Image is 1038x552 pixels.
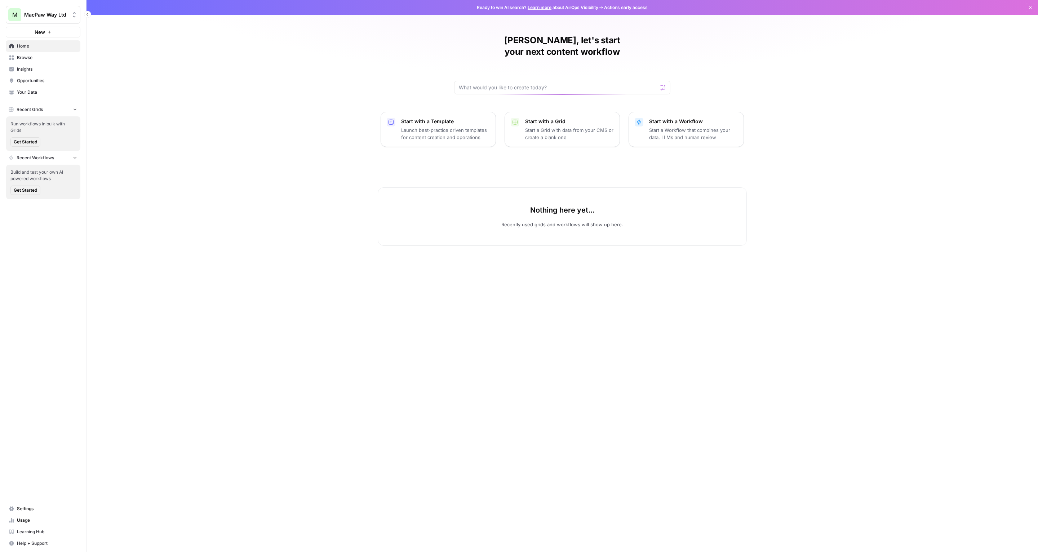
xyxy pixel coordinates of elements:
[6,152,80,163] button: Recent Workflows
[17,506,77,512] span: Settings
[24,11,68,18] span: MacPaw Way Ltd
[17,66,77,72] span: Insights
[14,187,37,193] span: Get Started
[501,221,623,228] p: Recently used grids and workflows will show up here.
[477,4,598,11] span: Ready to win AI search? about AirOps Visibility
[6,515,80,526] a: Usage
[17,529,77,535] span: Learning Hub
[505,112,620,147] button: Start with a GridStart a Grid with data from your CMS or create a blank one
[17,106,43,113] span: Recent Grids
[6,104,80,115] button: Recent Grids
[6,6,80,24] button: Workspace: MacPaw Way Ltd
[17,54,77,61] span: Browse
[530,205,595,215] p: Nothing here yet...
[17,517,77,524] span: Usage
[649,118,738,125] p: Start with a Workflow
[381,112,496,147] button: Start with a TemplateLaunch best-practice driven templates for content creation and operations
[459,84,657,91] input: What would you like to create today?
[6,538,80,549] button: Help + Support
[454,35,670,58] h1: [PERSON_NAME], let's start your next content workflow
[6,75,80,86] a: Opportunities
[6,86,80,98] a: Your Data
[17,155,54,161] span: Recent Workflows
[17,43,77,49] span: Home
[10,121,76,134] span: Run workflows in bulk with Grids
[17,77,77,84] span: Opportunities
[401,126,490,141] p: Launch best-practice driven templates for content creation and operations
[6,526,80,538] a: Learning Hub
[17,89,77,95] span: Your Data
[528,5,551,10] a: Learn more
[629,112,744,147] button: Start with a WorkflowStart a Workflow that combines your data, LLMs and human review
[14,139,37,145] span: Get Started
[12,10,17,19] span: M
[6,27,80,37] button: New
[6,40,80,52] a: Home
[401,118,490,125] p: Start with a Template
[17,540,77,547] span: Help + Support
[525,126,614,141] p: Start a Grid with data from your CMS or create a blank one
[10,186,40,195] button: Get Started
[6,503,80,515] a: Settings
[10,169,76,182] span: Build and test your own AI powered workflows
[649,126,738,141] p: Start a Workflow that combines your data, LLMs and human review
[6,63,80,75] a: Insights
[525,118,614,125] p: Start with a Grid
[6,52,80,63] a: Browse
[604,4,648,11] span: Actions early access
[10,137,40,147] button: Get Started
[35,28,45,36] span: New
